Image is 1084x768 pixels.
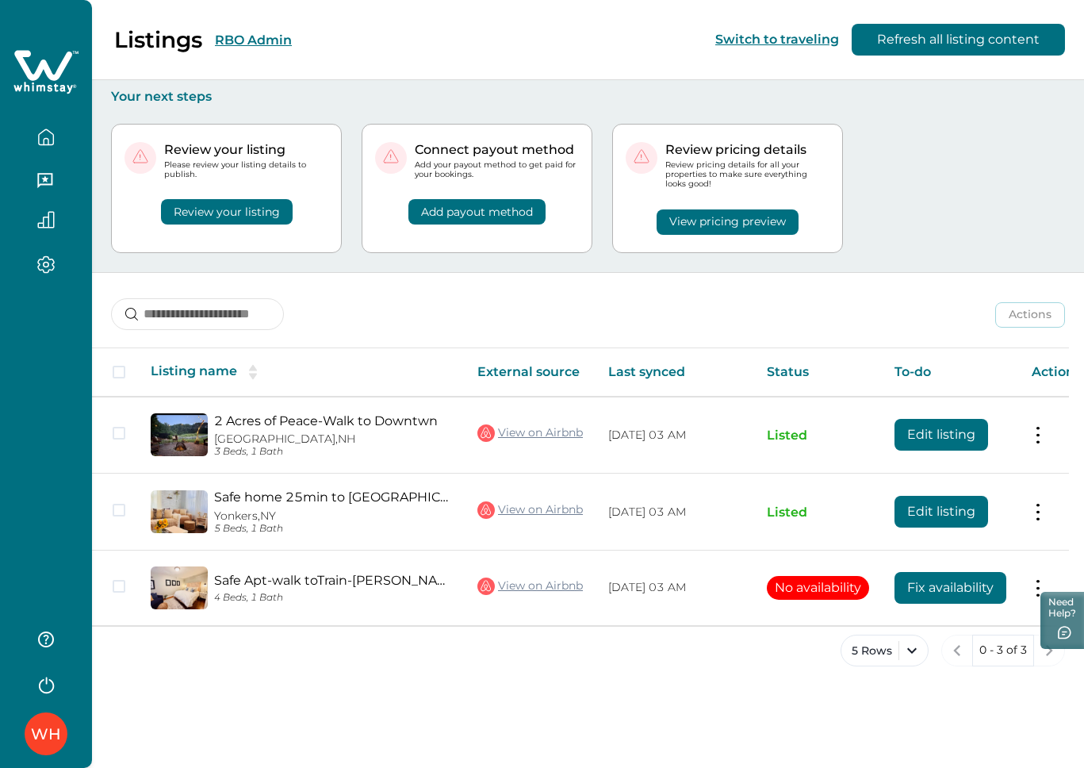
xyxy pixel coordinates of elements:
a: Safe home 25min to [GEOGRAPHIC_DATA], walk to [GEOGRAPHIC_DATA][PERSON_NAME] [214,490,452,505]
button: sorting [237,364,269,380]
p: Review your listing [164,142,328,158]
p: Review pricing details [665,142,829,158]
img: propertyImage_Safe home 25min to NYC, walk to train & McLean Ave [151,490,208,533]
p: Review pricing details for all your properties to make sure everything looks good! [665,160,829,190]
div: Whimstay Host [31,715,61,753]
p: Listings [114,26,202,53]
p: 0 - 3 of 3 [979,643,1027,659]
button: Review your listing [161,199,293,225]
th: To-do [882,348,1019,397]
button: RBO Admin [215,33,292,48]
p: [GEOGRAPHIC_DATA], NH [214,432,452,446]
img: propertyImage_2 Acres of Peace-Walk to Downtwn [151,413,208,456]
p: 4 Beds, 1 Bath [214,592,452,604]
button: next page [1033,635,1065,666]
button: View pricing preview [657,209,799,235]
p: Add your payout method to get paid for your bookings. [415,160,579,179]
p: [DATE] 03 AM [608,505,741,520]
a: 2 Acres of Peace-Walk to Downtwn [214,413,452,428]
button: Edit listing [894,419,988,451]
th: External source [465,348,596,397]
button: No availability [767,576,869,600]
img: propertyImage_Safe Apt-walk toTrain-McLean Ave, 30mins to NYC [151,566,208,609]
p: 5 Beds, 1 Bath [214,523,452,535]
p: Listed [767,428,869,444]
a: Safe Apt-walk toTrain-[PERSON_NAME][GEOGRAPHIC_DATA] to [GEOGRAPHIC_DATA] [214,573,452,588]
button: Add payout method [408,199,546,225]
th: Last synced [596,348,754,397]
button: Switch to traveling [715,32,839,47]
th: Listing name [138,348,465,397]
p: Connect payout method [415,142,579,158]
a: View on Airbnb [477,423,583,444]
p: Your next steps [111,89,1065,105]
button: previous page [941,635,973,666]
a: View on Airbnb [477,500,583,520]
button: 5 Rows [841,635,929,666]
th: Status [754,348,882,397]
a: View on Airbnb [477,576,583,597]
button: 0 - 3 of 3 [972,635,1034,666]
p: Listed [767,505,869,520]
button: Actions [995,302,1065,328]
p: Please review your listing details to publish. [164,160,328,179]
p: [DATE] 03 AM [608,428,741,444]
p: 3 Beds, 1 Bath [214,446,452,458]
button: Refresh all listing content [852,24,1065,56]
p: Yonkers, NY [214,509,452,523]
button: Edit listing [894,496,988,528]
p: [DATE] 03 AM [608,580,741,596]
button: Fix availability [894,572,1006,604]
